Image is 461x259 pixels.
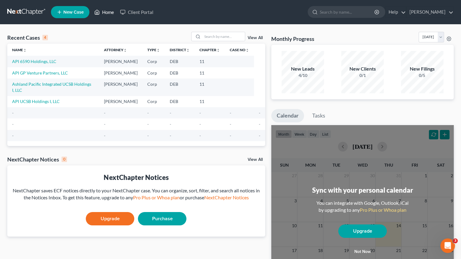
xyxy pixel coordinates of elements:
a: Typeunfold_more [147,48,160,52]
td: Corp [142,67,165,78]
td: DEB [165,78,195,96]
span: - [259,110,260,115]
span: - [230,110,231,115]
a: Chapterunfold_more [199,48,220,52]
div: 0 [62,157,67,162]
a: Districtunfold_more [170,48,190,52]
a: NextChapter Notices [204,194,249,200]
i: unfold_more [186,48,190,52]
a: [PERSON_NAME] [406,7,453,18]
span: - [12,110,14,115]
h3: Monthly Progress [271,35,314,42]
a: Upgrade [86,212,134,225]
span: - [259,121,260,127]
span: - [230,133,231,138]
div: 0/1 [341,72,384,78]
div: New Filings [401,65,443,72]
td: [PERSON_NAME] [99,78,142,96]
td: Corp [142,78,165,96]
a: Client Portal [117,7,156,18]
td: 11 [195,67,225,78]
div: Recent Cases [7,34,48,41]
a: Attorneyunfold_more [104,48,127,52]
div: You can integrate with Google, Outlook, iCal by upgrading to any [314,200,411,214]
a: Pro Plus or Whoa plan [133,194,179,200]
span: - [170,110,171,115]
span: - [170,121,171,127]
span: - [12,121,14,127]
a: View All [248,36,263,40]
a: Ashland Pacific Integrated UCSB Holdings I, LLC [12,81,91,93]
a: Nameunfold_more [12,48,27,52]
div: New Clients [341,65,384,72]
td: DEB [165,67,195,78]
a: Help [386,7,406,18]
span: - [147,121,149,127]
td: DEB [165,96,195,107]
span: - [104,133,105,138]
span: - [170,133,171,138]
a: View All [248,158,263,162]
div: NextChapter saves ECF notices directly to your NextChapter case. You can organize, sort, filter, ... [12,187,260,201]
span: - [230,121,231,127]
span: 3 [453,238,458,243]
a: Upgrade [338,224,387,238]
i: unfold_more [156,48,160,52]
a: API UCSB Holdings I, LLC [12,99,60,104]
div: New Leads [282,65,324,72]
div: NextChapter Notices [7,156,67,163]
div: Sync with your personal calendar [312,185,413,195]
i: unfold_more [216,48,220,52]
a: Calendar [271,109,304,122]
a: Tasks [307,109,331,122]
td: Corp [142,96,165,107]
td: 11 [195,96,225,107]
i: unfold_more [23,48,27,52]
div: 0/5 [401,72,443,78]
span: New Case [63,10,84,15]
span: - [259,133,260,138]
div: 4/10 [282,72,324,78]
a: Case Nounfold_more [230,48,249,52]
span: - [199,110,201,115]
span: - [104,110,105,115]
td: [PERSON_NAME] [99,96,142,107]
div: 4 [42,35,48,40]
input: Search by name... [320,6,375,18]
span: - [147,110,149,115]
td: [PERSON_NAME] [99,56,142,67]
a: Purchase [138,212,186,225]
a: API GP Venture Partners, LLC [12,70,68,75]
span: - [199,121,201,127]
span: - [147,133,149,138]
iframe: Intercom live chat [440,238,455,253]
a: Pro Plus or Whoa plan [360,207,406,213]
a: API 6590 Holdings, LLC [12,59,56,64]
a: Home [91,7,117,18]
span: - [104,121,105,127]
div: NextChapter Notices [12,173,260,182]
button: Not now [338,246,387,258]
i: unfold_more [123,48,127,52]
td: 11 [195,56,225,67]
td: DEB [165,56,195,67]
td: 11 [195,78,225,96]
input: Search by name... [202,32,245,41]
td: Corp [142,56,165,67]
i: unfold_more [246,48,249,52]
span: - [12,133,14,138]
span: - [199,133,201,138]
td: [PERSON_NAME] [99,67,142,78]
